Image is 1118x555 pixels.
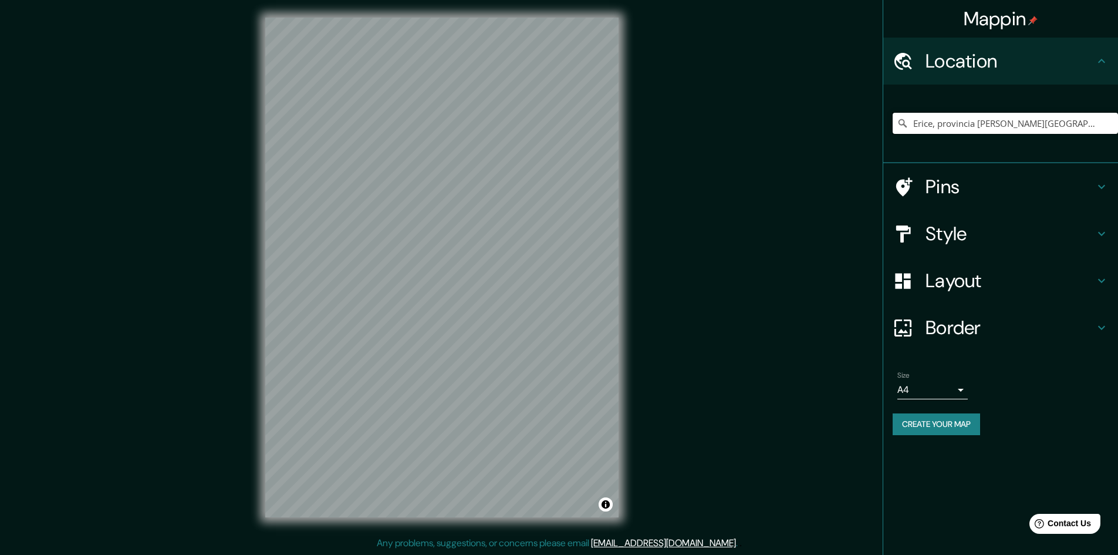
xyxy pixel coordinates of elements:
div: Location [883,38,1118,85]
h4: Border [926,316,1095,339]
h4: Mappin [964,7,1038,31]
div: . [738,536,739,550]
div: . [739,536,742,550]
div: A4 [897,381,968,399]
p: Any problems, suggestions, or concerns please email . [377,536,738,550]
div: Layout [883,257,1118,304]
img: pin-icon.png [1028,16,1038,25]
h4: Pins [926,175,1095,199]
div: Pins [883,163,1118,210]
a: [EMAIL_ADDRESS][DOMAIN_NAME] [591,537,736,549]
button: Create your map [893,413,980,435]
iframe: Help widget launcher [1014,509,1105,542]
h4: Location [926,49,1095,73]
h4: Layout [926,269,1095,292]
div: Style [883,210,1118,257]
input: Pick your city or area [893,113,1118,134]
label: Size [897,371,910,381]
canvas: Map [265,18,619,517]
div: Border [883,304,1118,351]
button: Toggle attribution [599,497,613,512]
h4: Style [926,222,1095,245]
